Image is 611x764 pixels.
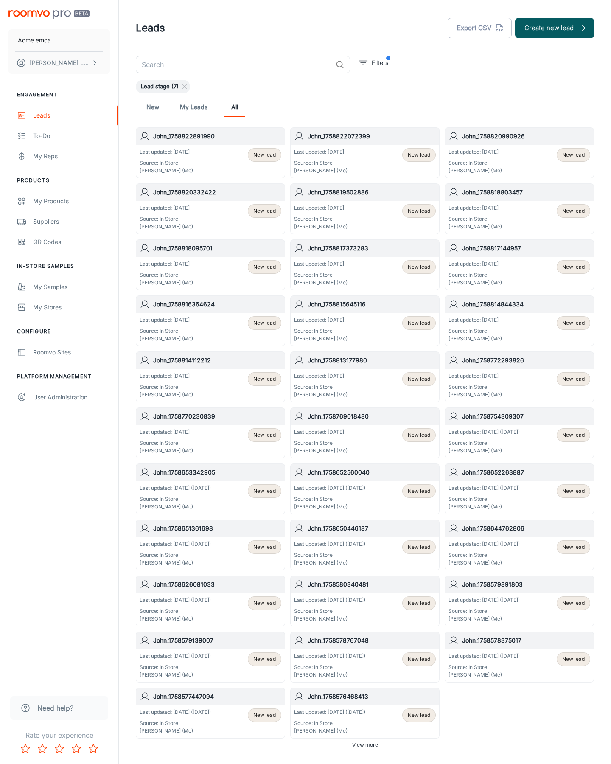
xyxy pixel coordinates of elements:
p: Last updated: [DATE] [448,372,502,380]
span: New lead [408,375,430,383]
p: Source: In Store [294,663,365,671]
h6: John_1758820990926 [462,132,590,141]
button: Create new lead [515,18,594,38]
p: Source: In Store [140,327,193,335]
h6: John_1758770230839 [153,412,281,421]
p: Source: In Store [448,215,502,223]
h6: John_1758579891803 [462,580,590,589]
p: Last updated: [DATE] [140,204,193,212]
p: Last updated: [DATE] [140,148,193,156]
h6: John_1758814844334 [462,300,590,309]
p: Last updated: [DATE] ([DATE]) [140,540,211,548]
span: New lead [253,543,276,551]
p: [PERSON_NAME] (Me) [294,727,365,735]
p: [PERSON_NAME] (Me) [294,279,348,286]
p: Rate your experience [7,730,112,740]
a: John_1758818803457Last updated: [DATE]Source: In Store[PERSON_NAME] (Me)New lead [445,183,594,234]
p: Source: In Store [140,271,193,279]
p: Source: In Store [140,551,211,559]
p: [PERSON_NAME] Leaptools [30,58,90,67]
p: Last updated: [DATE] [140,428,193,436]
a: John_1758579139007Last updated: [DATE] ([DATE])Source: In Store[PERSON_NAME] (Me)New lead [136,632,285,683]
p: [PERSON_NAME] (Me) [448,279,502,286]
p: [PERSON_NAME] (Me) [140,279,193,286]
p: Source: In Store [448,159,502,167]
span: Lead stage (7) [136,82,184,91]
span: New lead [562,319,585,327]
a: John_1758652560040Last updated: [DATE] ([DATE])Source: In Store[PERSON_NAME] (Me)New lead [290,463,440,514]
h6: John_1758819502886 [308,188,436,197]
span: New lead [253,151,276,159]
p: Last updated: [DATE] ([DATE]) [448,484,520,492]
a: John_1758579891803Last updated: [DATE] ([DATE])Source: In Store[PERSON_NAME] (Me)New lead [445,576,594,626]
p: Source: In Store [140,663,211,671]
h6: John_1758579139007 [153,636,281,645]
a: All [224,97,245,117]
a: John_1758817144957Last updated: [DATE]Source: In Store[PERSON_NAME] (Me)New lead [445,239,594,290]
p: [PERSON_NAME] (Me) [294,671,365,679]
button: Export CSV [448,18,512,38]
button: filter [357,56,390,70]
h6: John_1758822072399 [308,132,436,141]
p: Last updated: [DATE] [448,260,502,268]
p: [PERSON_NAME] (Me) [140,671,211,679]
a: John_1758626081033Last updated: [DATE] ([DATE])Source: In Store[PERSON_NAME] (Me)New lead [136,576,285,626]
span: New lead [253,711,276,719]
div: My Products [33,197,110,206]
div: To-do [33,131,110,140]
a: John_1758772293826Last updated: [DATE]Source: In Store[PERSON_NAME] (Me)New lead [445,351,594,402]
span: New lead [408,431,430,439]
a: John_1758578767048Last updated: [DATE] ([DATE])Source: In Store[PERSON_NAME] (Me)New lead [290,632,440,683]
span: New lead [562,655,585,663]
h6: John_1758578375017 [462,636,590,645]
p: [PERSON_NAME] (Me) [140,391,193,399]
a: John_1758576468413Last updated: [DATE] ([DATE])Source: In Store[PERSON_NAME] (Me)New lead [290,688,440,739]
p: Last updated: [DATE] ([DATE]) [448,652,520,660]
h6: John_1758769018480 [308,412,436,421]
span: New lead [253,319,276,327]
span: New lead [253,375,276,383]
button: Rate 4 star [68,740,85,757]
p: [PERSON_NAME] (Me) [448,335,502,343]
p: Last updated: [DATE] [448,316,502,324]
a: John_1758814844334Last updated: [DATE]Source: In Store[PERSON_NAME] (Me)New lead [445,295,594,346]
p: Last updated: [DATE] ([DATE]) [448,540,520,548]
p: Source: In Store [294,607,365,615]
span: New lead [408,151,430,159]
span: New lead [253,207,276,215]
h6: John_1758578767048 [308,636,436,645]
p: [PERSON_NAME] (Me) [294,335,348,343]
p: [PERSON_NAME] (Me) [448,615,520,623]
a: John_1758769018480Last updated: [DATE]Source: In Store[PERSON_NAME] (Me)New lead [290,407,440,458]
a: John_1758578375017Last updated: [DATE] ([DATE])Source: In Store[PERSON_NAME] (Me)New lead [445,632,594,683]
h6: John_1758626081033 [153,580,281,589]
p: [PERSON_NAME] (Me) [294,615,365,623]
a: John_1758814112212Last updated: [DATE]Source: In Store[PERSON_NAME] (Me)New lead [136,351,285,402]
h6: John_1758651361698 [153,524,281,533]
div: Lead stage (7) [136,80,190,93]
span: Need help? [37,703,73,713]
a: John_1758819502886Last updated: [DATE]Source: In Store[PERSON_NAME] (Me)New lead [290,183,440,234]
p: Source: In Store [294,495,365,503]
p: Last updated: [DATE] [294,428,348,436]
a: John_1758577447094Last updated: [DATE] ([DATE])Source: In Store[PERSON_NAME] (Me)New lead [136,688,285,739]
p: [PERSON_NAME] (Me) [448,223,502,230]
p: Last updated: [DATE] [140,260,193,268]
p: Last updated: [DATE] [140,372,193,380]
a: John_1758651361698Last updated: [DATE] ([DATE])Source: In Store[PERSON_NAME] (Me)New lead [136,520,285,570]
h6: John_1758820332422 [153,188,281,197]
a: John_1758816364624Last updated: [DATE]Source: In Store[PERSON_NAME] (Me)New lead [136,295,285,346]
p: Last updated: [DATE] ([DATE]) [294,652,365,660]
span: New lead [253,655,276,663]
p: [PERSON_NAME] (Me) [294,447,348,455]
p: Source: In Store [448,327,502,335]
h6: John_1758817373283 [308,244,436,253]
a: John_1758818095701Last updated: [DATE]Source: In Store[PERSON_NAME] (Me)New lead [136,239,285,290]
a: New [143,97,163,117]
p: Source: In Store [140,215,193,223]
button: Rate 5 star [85,740,102,757]
h6: John_1758816364624 [153,300,281,309]
a: John_1758820990926Last updated: [DATE]Source: In Store[PERSON_NAME] (Me)New lead [445,127,594,178]
p: Last updated: [DATE] [294,204,348,212]
a: John_1758817373283Last updated: [DATE]Source: In Store[PERSON_NAME] (Me)New lead [290,239,440,290]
